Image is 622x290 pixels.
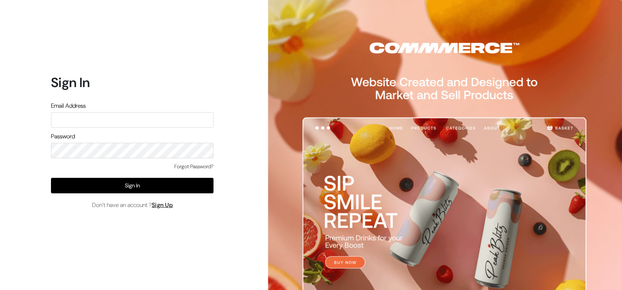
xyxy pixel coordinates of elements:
label: Password [51,132,75,141]
h1: Sign In [51,75,213,90]
a: Forgot Password? [174,163,213,170]
a: Sign Up [152,201,173,209]
button: Sign In [51,178,213,193]
span: Don’t have an account ? [92,201,173,210]
label: Email Address [51,101,86,110]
